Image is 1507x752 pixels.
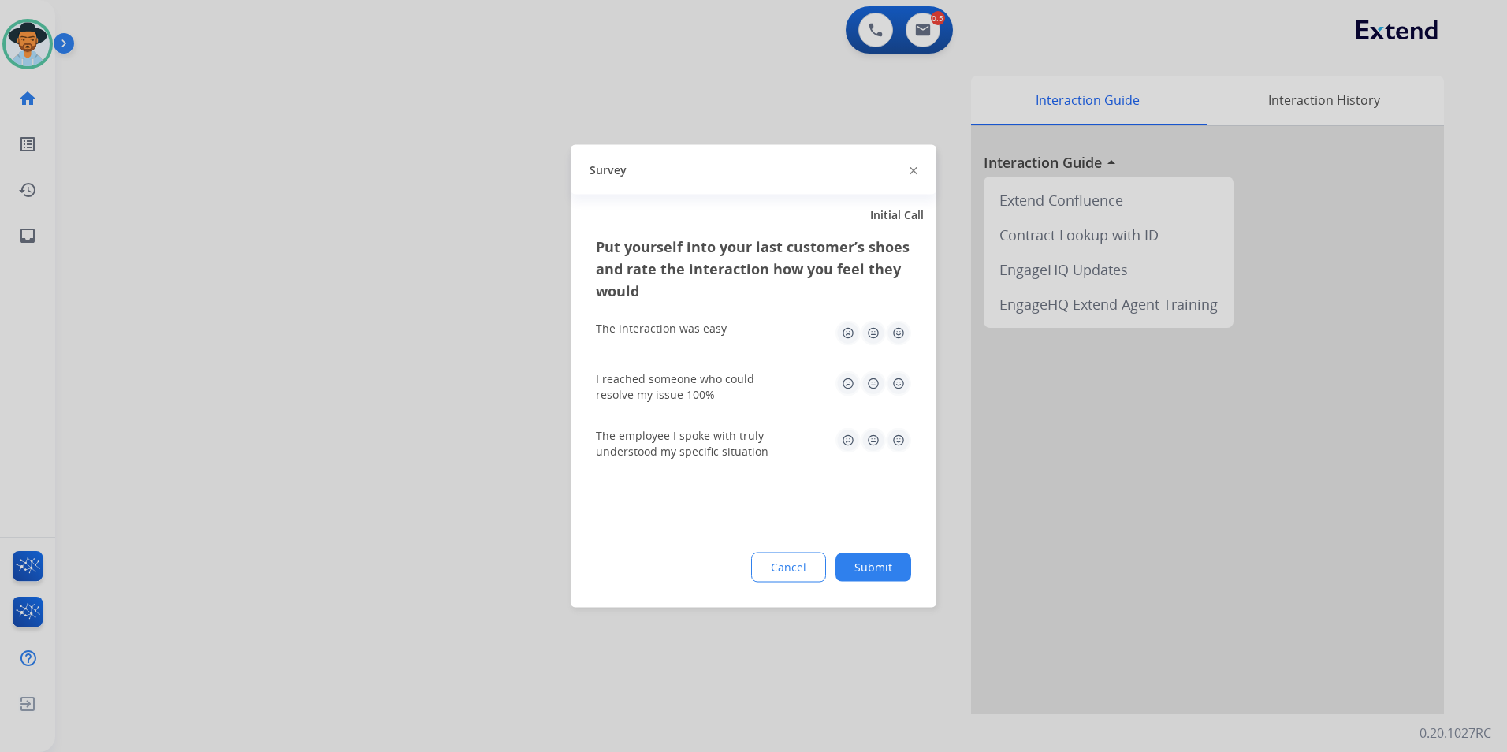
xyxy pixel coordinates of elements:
[751,553,826,583] button: Cancel
[910,166,917,174] img: close-button
[596,236,911,302] h3: Put yourself into your last customer’s shoes and rate the interaction how you feel they would
[596,371,785,403] div: I reached someone who could resolve my issue 100%
[1420,724,1491,743] p: 0.20.1027RC
[596,428,785,460] div: The employee I spoke with truly understood my specific situation
[590,162,627,177] span: Survey
[835,553,911,582] button: Submit
[870,207,924,223] span: Initial Call
[596,321,727,337] div: The interaction was easy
